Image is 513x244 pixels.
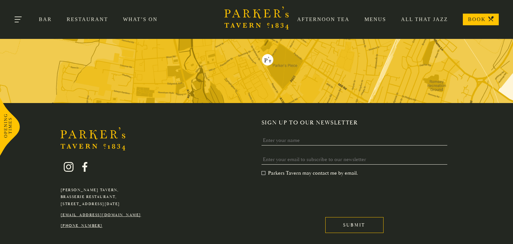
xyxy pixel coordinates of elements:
iframe: reCAPTCHA [262,181,360,207]
input: Enter your email to subscribe to our newsletter [262,155,448,165]
input: Enter your name [262,135,448,145]
p: [PERSON_NAME] Tavern, Brasserie Restaurant, [STREET_ADDRESS][DATE] [61,187,141,208]
h2: Sign up to our newsletter [262,119,453,126]
a: [PHONE_NUMBER] [61,223,103,228]
input: Submit [325,217,384,233]
a: [EMAIL_ADDRESS][DOMAIN_NAME] [61,213,141,217]
label: Parkers Tavern may contact me by email. [262,170,358,176]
